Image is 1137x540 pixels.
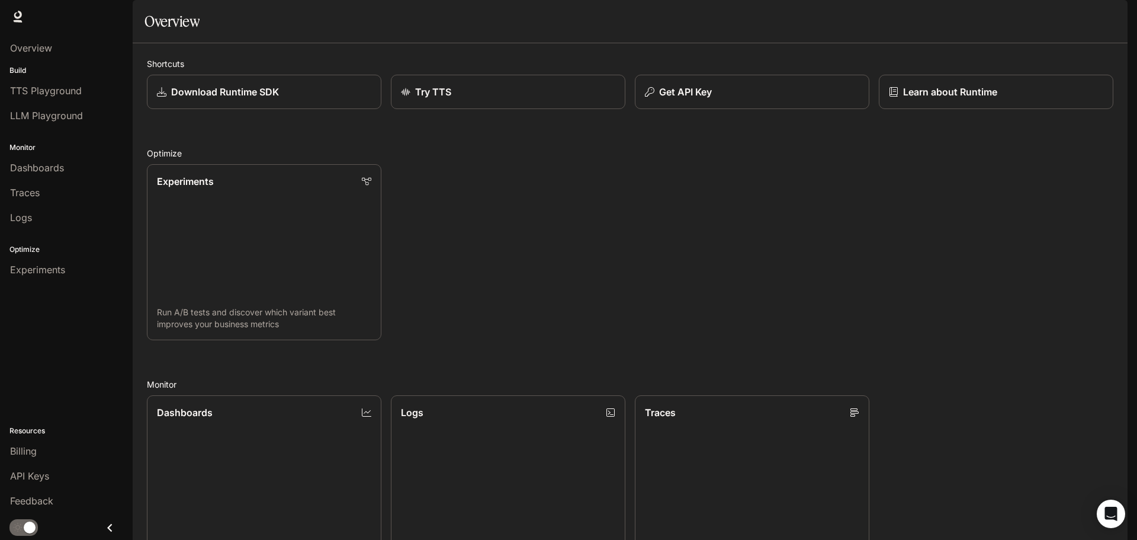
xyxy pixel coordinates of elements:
[903,85,997,99] p: Learn about Runtime
[157,306,371,330] p: Run A/B tests and discover which variant best improves your business metrics
[144,9,200,33] h1: Overview
[171,85,279,99] p: Download Runtime SDK
[415,85,451,99] p: Try TTS
[157,174,214,188] p: Experiments
[1097,500,1125,528] div: Open Intercom Messenger
[147,147,1113,159] h2: Optimize
[147,378,1113,391] h2: Monitor
[401,405,423,420] p: Logs
[157,405,213,420] p: Dashboards
[391,75,625,109] a: Try TTS
[879,75,1113,109] a: Learn about Runtime
[635,75,869,109] button: Get API Key
[147,57,1113,70] h2: Shortcuts
[659,85,712,99] p: Get API Key
[147,75,381,109] a: Download Runtime SDK
[645,405,676,420] p: Traces
[147,164,381,340] a: ExperimentsRun A/B tests and discover which variant best improves your business metrics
